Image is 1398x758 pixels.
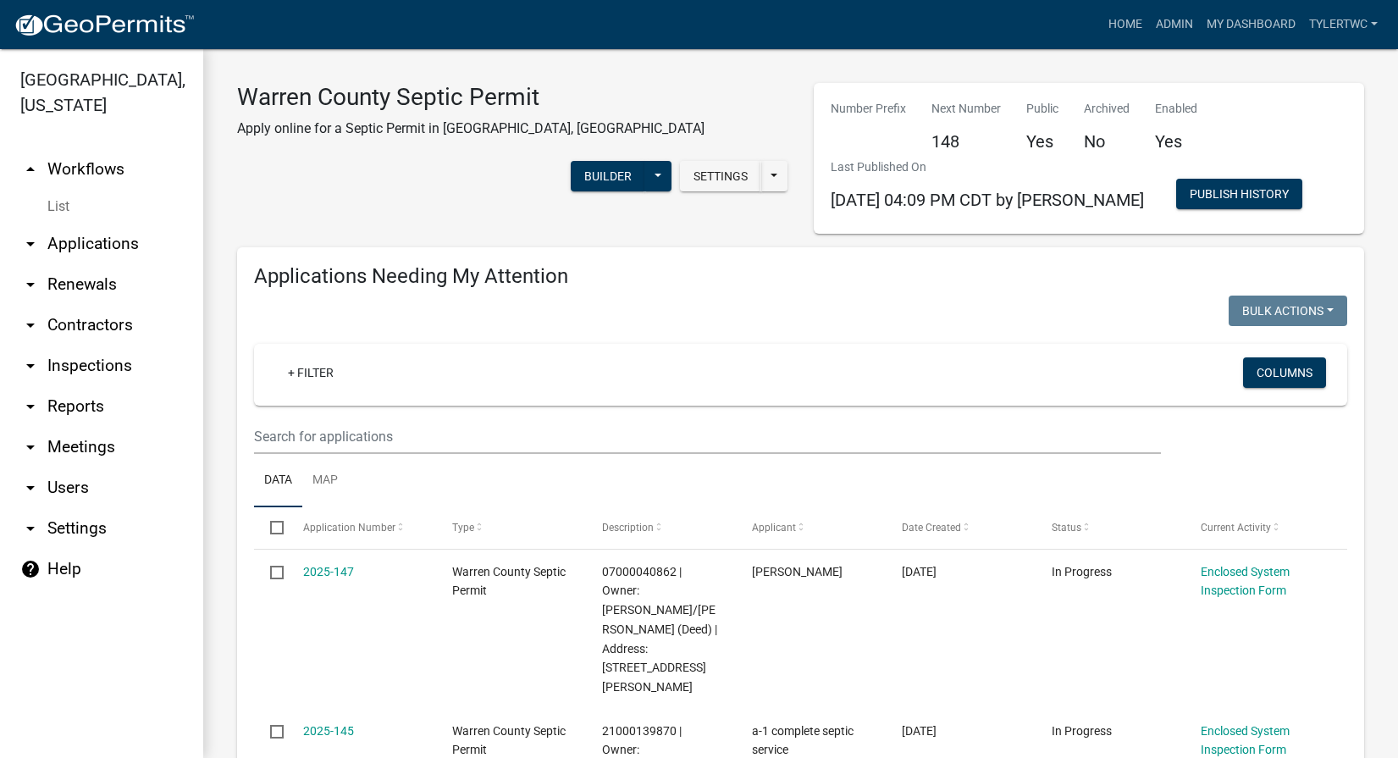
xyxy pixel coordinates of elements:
[1243,357,1326,388] button: Columns
[902,724,937,738] span: 10/03/2025
[1155,100,1197,118] p: Enabled
[286,507,436,548] datatable-header-cell: Application Number
[20,437,41,457] i: arrow_drop_down
[831,190,1144,210] span: [DATE] 04:09 PM CDT by [PERSON_NAME]
[254,507,286,548] datatable-header-cell: Select
[20,478,41,498] i: arrow_drop_down
[20,396,41,417] i: arrow_drop_down
[1302,8,1384,41] a: TylerTWC
[254,419,1161,454] input: Search for applications
[831,158,1144,176] p: Last Published On
[452,724,566,757] span: Warren County Septic Permit
[302,454,348,508] a: Map
[20,356,41,376] i: arrow_drop_down
[586,507,736,548] datatable-header-cell: Description
[752,565,843,578] span: Travis Dietz
[931,100,1001,118] p: Next Number
[303,522,395,534] span: Application Number
[1176,179,1302,209] button: Publish History
[1176,189,1302,202] wm-modal-confirm: Workflow Publish History
[571,161,645,191] button: Builder
[1026,100,1058,118] p: Public
[303,565,354,578] a: 2025-147
[237,83,705,112] h3: Warren County Septic Permit
[20,274,41,295] i: arrow_drop_down
[1149,8,1200,41] a: Admin
[274,357,347,388] a: + Filter
[1084,131,1130,152] h5: No
[752,724,854,757] span: a-1 complete septic service
[254,264,1347,289] h4: Applications Needing My Attention
[1200,8,1302,41] a: My Dashboard
[1155,131,1197,152] h5: Yes
[1035,507,1185,548] datatable-header-cell: Status
[1229,296,1347,326] button: Bulk Actions
[20,315,41,335] i: arrow_drop_down
[902,522,961,534] span: Date Created
[303,724,354,738] a: 2025-145
[1102,8,1149,41] a: Home
[1084,100,1130,118] p: Archived
[931,131,1001,152] h5: 148
[680,161,761,191] button: Settings
[1185,507,1334,548] datatable-header-cell: Current Activity
[436,507,586,548] datatable-header-cell: Type
[1201,724,1290,757] a: Enclosed System Inspection Form
[1052,565,1112,578] span: In Progress
[254,454,302,508] a: Data
[602,565,717,694] span: 07000040862 | Owner: COLEMAN, JESSICA/LUKE (Deed) | Address: 3726 MCGREGOR ST
[1052,522,1081,534] span: Status
[20,234,41,254] i: arrow_drop_down
[1201,522,1271,534] span: Current Activity
[752,522,796,534] span: Applicant
[1026,131,1058,152] h5: Yes
[886,507,1036,548] datatable-header-cell: Date Created
[20,518,41,539] i: arrow_drop_down
[831,100,906,118] p: Number Prefix
[1201,565,1290,598] a: Enclosed System Inspection Form
[736,507,886,548] datatable-header-cell: Applicant
[452,565,566,598] span: Warren County Septic Permit
[20,559,41,579] i: help
[20,159,41,180] i: arrow_drop_up
[1052,724,1112,738] span: In Progress
[902,565,937,578] span: 10/09/2025
[237,119,705,139] p: Apply online for a Septic Permit in [GEOGRAPHIC_DATA], [GEOGRAPHIC_DATA]
[452,522,474,534] span: Type
[602,522,654,534] span: Description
